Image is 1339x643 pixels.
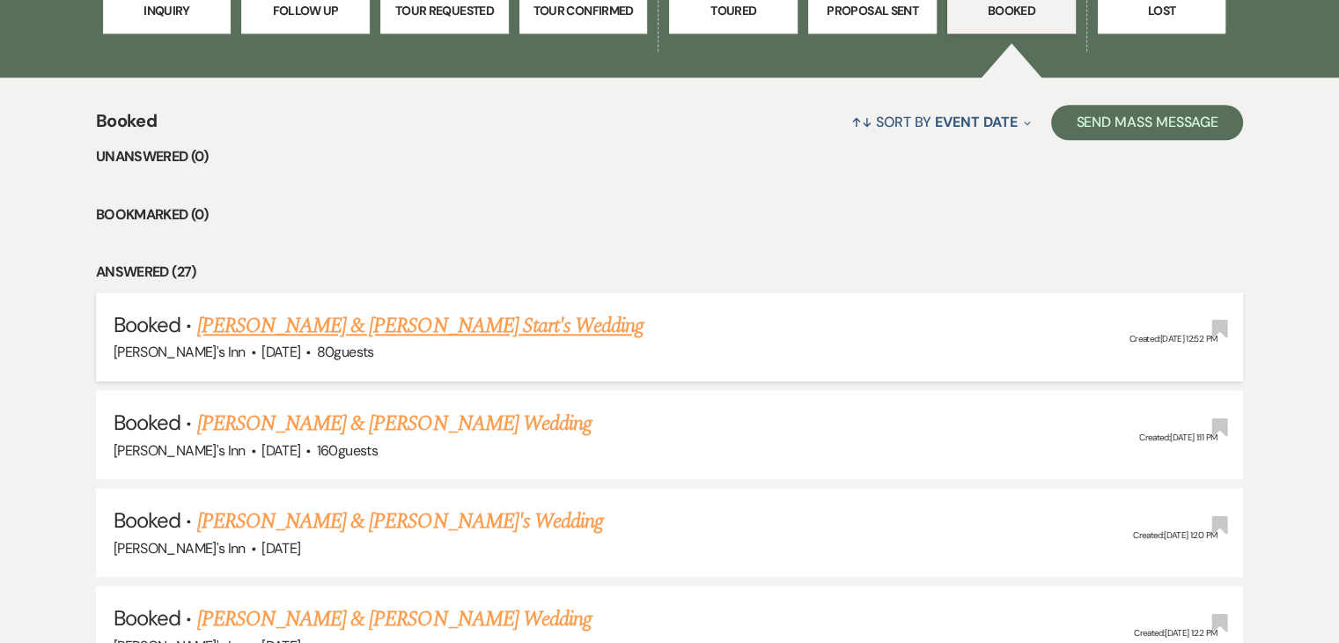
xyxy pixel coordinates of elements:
span: Created: [DATE] 12:52 PM [1129,333,1217,344]
span: Booked [114,506,180,534]
li: Answered (27) [96,261,1243,284]
span: Created: [DATE] 1:20 PM [1133,528,1217,540]
span: [PERSON_NAME]'s Inn [114,343,246,361]
p: Follow Up [253,1,358,20]
span: Booked [96,107,157,145]
span: Created: [DATE] 1:22 PM [1134,626,1217,638]
span: Booked [114,409,180,436]
span: [DATE] [261,539,300,558]
a: [PERSON_NAME] & [PERSON_NAME] Wedding [197,603,592,635]
p: Lost [1109,1,1215,20]
p: Proposal Sent [820,1,925,20]
li: Bookmarked (0) [96,203,1243,226]
p: Inquiry [114,1,220,20]
span: [DATE] [261,441,300,460]
span: [PERSON_NAME]'s Inn [114,539,246,558]
button: Sort By Event Date [844,99,1038,145]
a: [PERSON_NAME] & [PERSON_NAME] Start's Wedding [197,310,644,342]
p: Tour Confirmed [531,1,636,20]
li: Unanswered (0) [96,145,1243,168]
span: [DATE] [261,343,300,361]
button: Send Mass Message [1051,105,1243,140]
span: Created: [DATE] 1:11 PM [1139,431,1217,442]
span: Booked [114,311,180,338]
p: Toured [681,1,786,20]
p: Booked [959,1,1064,20]
p: Tour Requested [392,1,497,20]
span: 160 guests [317,441,378,460]
span: Event Date [935,113,1017,131]
a: [PERSON_NAME] & [PERSON_NAME]'s Wedding [197,506,604,537]
span: Booked [114,604,180,632]
span: [PERSON_NAME]'s Inn [114,441,246,460]
span: ↑↓ [851,113,872,131]
a: [PERSON_NAME] & [PERSON_NAME] Wedding [197,408,592,440]
span: 80 guests [317,343,374,361]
